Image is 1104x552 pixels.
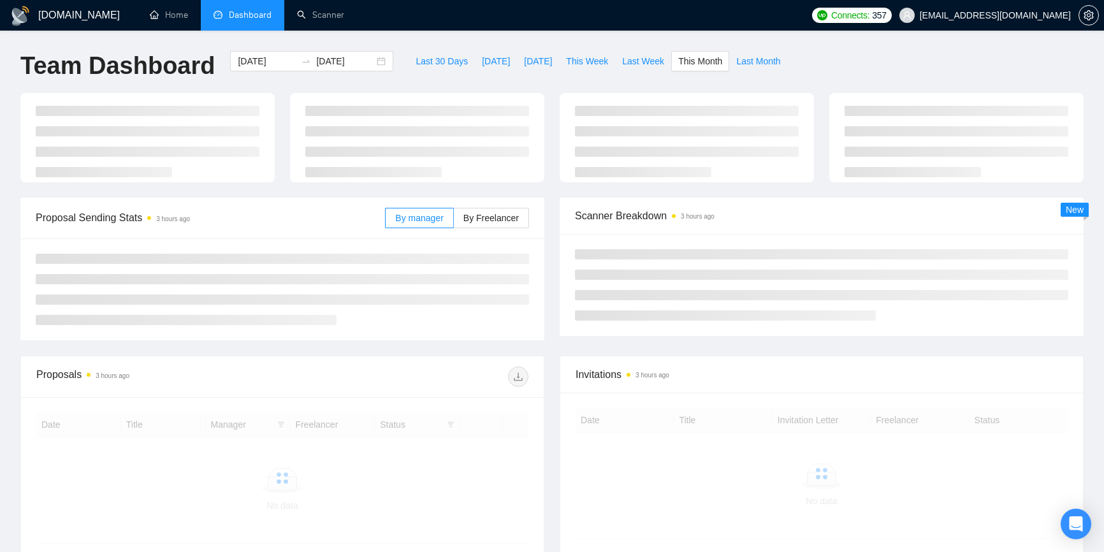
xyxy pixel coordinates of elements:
[576,367,1068,382] span: Invitations
[1079,10,1099,20] a: setting
[817,10,827,20] img: upwork-logo.png
[678,54,722,68] span: This Month
[729,51,787,71] button: Last Month
[229,10,272,20] span: Dashboard
[416,54,468,68] span: Last 30 Days
[872,8,886,22] span: 357
[475,51,517,71] button: [DATE]
[671,51,729,71] button: This Month
[463,213,519,223] span: By Freelancer
[1066,205,1084,215] span: New
[636,372,669,379] time: 3 hours ago
[297,10,344,20] a: searchScanner
[831,8,869,22] span: Connects:
[214,10,222,19] span: dashboard
[238,54,296,68] input: Start date
[736,54,780,68] span: Last Month
[395,213,443,223] span: By manager
[20,51,215,81] h1: Team Dashboard
[316,54,374,68] input: End date
[10,6,31,26] img: logo
[1079,5,1099,25] button: setting
[156,215,190,222] time: 3 hours ago
[36,210,385,226] span: Proposal Sending Stats
[1061,509,1091,539] div: Open Intercom Messenger
[566,54,608,68] span: This Week
[36,367,282,387] div: Proposals
[301,56,311,66] span: swap-right
[517,51,559,71] button: [DATE]
[622,54,664,68] span: Last Week
[575,208,1068,224] span: Scanner Breakdown
[615,51,671,71] button: Last Week
[150,10,188,20] a: homeHome
[559,51,615,71] button: This Week
[409,51,475,71] button: Last 30 Days
[482,54,510,68] span: [DATE]
[96,372,129,379] time: 3 hours ago
[903,11,912,20] span: user
[301,56,311,66] span: to
[524,54,552,68] span: [DATE]
[681,213,715,220] time: 3 hours ago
